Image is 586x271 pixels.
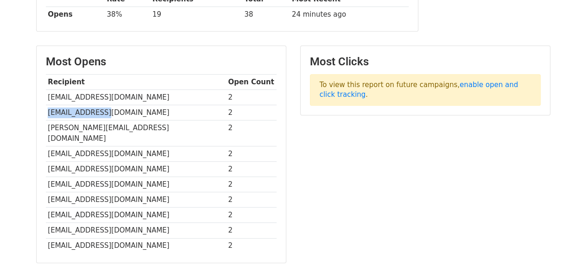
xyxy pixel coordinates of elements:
td: 2 [226,90,277,105]
h3: Most Clicks [310,55,541,69]
td: 2 [226,238,277,253]
td: [EMAIL_ADDRESS][DOMAIN_NAME] [46,223,226,238]
td: [EMAIL_ADDRESS][DOMAIN_NAME] [46,208,226,223]
td: 2 [226,223,277,238]
td: 2 [226,120,277,146]
th: Open Count [226,75,277,90]
th: Opens [46,7,105,22]
td: [EMAIL_ADDRESS][DOMAIN_NAME] [46,105,226,120]
p: To view this report on future campaigns, . [310,74,541,106]
td: [EMAIL_ADDRESS][DOMAIN_NAME] [46,192,226,208]
td: 2 [226,146,277,161]
iframe: Chat Widget [540,227,586,271]
td: 2 [226,208,277,223]
td: 2 [226,192,277,208]
td: [EMAIL_ADDRESS][DOMAIN_NAME] [46,238,226,253]
td: 2 [226,162,277,177]
td: 38% [105,7,150,22]
td: [PERSON_NAME][EMAIL_ADDRESS][DOMAIN_NAME] [46,120,226,146]
td: [EMAIL_ADDRESS][DOMAIN_NAME] [46,146,226,161]
td: 19 [150,7,242,22]
td: [EMAIL_ADDRESS][DOMAIN_NAME] [46,90,226,105]
th: Recipient [46,75,226,90]
h3: Most Opens [46,55,277,69]
td: [EMAIL_ADDRESS][DOMAIN_NAME] [46,162,226,177]
td: [EMAIL_ADDRESS][DOMAIN_NAME] [46,177,226,192]
td: 24 minutes ago [290,7,409,22]
td: 38 [242,7,290,22]
td: 2 [226,177,277,192]
td: 2 [226,105,277,120]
